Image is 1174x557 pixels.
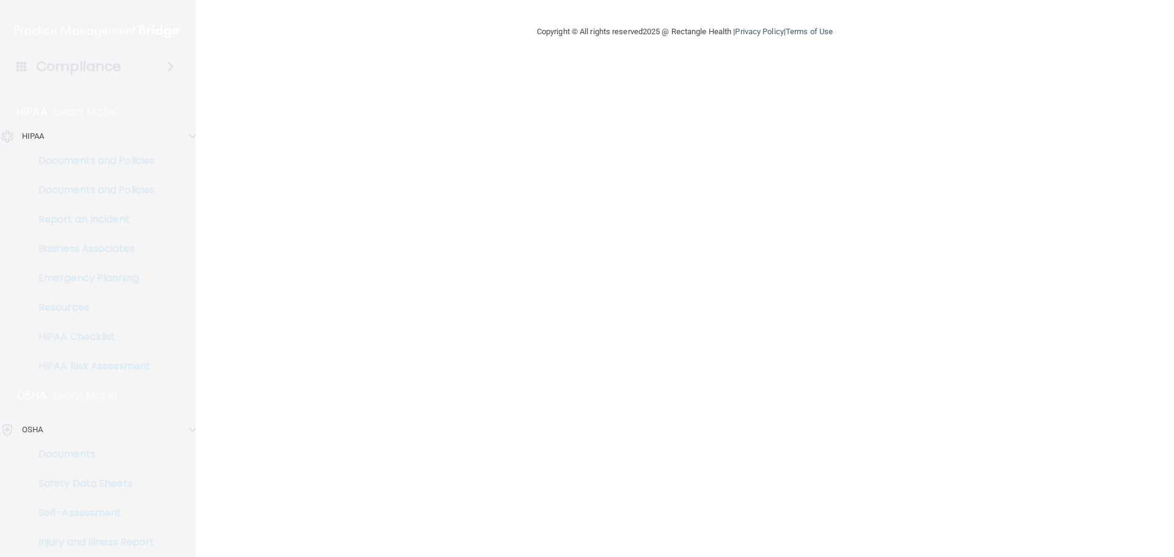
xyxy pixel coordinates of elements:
p: HIPAA Checklist [8,331,175,343]
p: HIPAA [17,105,48,119]
p: Resources [8,301,175,314]
p: Report an Incident [8,213,175,226]
p: OSHA [17,388,47,403]
p: Self-Assessment [8,507,175,519]
p: Documents [8,448,175,460]
p: Safety Data Sheets [8,478,175,490]
p: HIPAA [22,129,45,144]
a: Terms of Use [786,27,833,36]
div: Copyright © All rights reserved 2025 @ Rectangle Health | | [462,12,908,51]
p: Business Associates [8,243,175,255]
a: Privacy Policy [735,27,783,36]
p: Learn More! [54,105,119,119]
p: Emergency Planning [8,272,175,284]
h4: Compliance [36,58,121,75]
p: Documents and Policies [8,184,175,196]
p: OSHA [22,422,43,437]
p: Injury and Illness Report [8,536,175,548]
p: Documents and Policies [8,155,175,167]
p: Learn More! [53,388,118,403]
img: PMB logo [15,19,181,43]
p: HIPAA Risk Assessment [8,360,175,372]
